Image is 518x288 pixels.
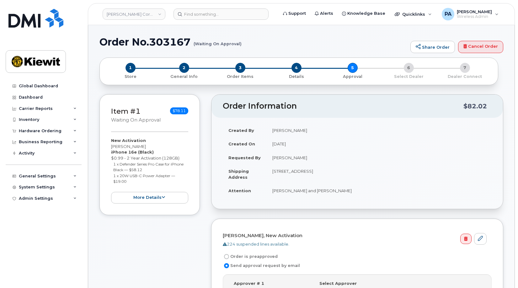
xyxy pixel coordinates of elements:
label: Select Approver [319,280,357,286]
button: more details [111,192,188,204]
p: Order Items [215,74,266,79]
label: Order is preapproved [223,253,278,260]
small: 1 x 20W USB-C Power Adapter — $19.00 [113,173,175,184]
strong: Created By [228,128,254,133]
strong: iPhone 16e (Black) [111,149,154,155]
span: 1 [125,63,136,73]
small: 1 x Defender Series Pro Case for iPhone Black — $58.12 [113,162,184,172]
small: (Waiting On Approval) [194,36,242,46]
a: 2 General Info [156,73,212,79]
div: 224 suspended lines available. [223,241,487,247]
span: 4 [291,63,302,73]
div: $82.02 [463,100,487,112]
a: Item #1 [111,107,141,116]
td: [PERSON_NAME] [267,123,492,137]
h4: [PERSON_NAME], New Activation [223,233,487,238]
td: [PERSON_NAME] [267,151,492,165]
a: Share Order [410,41,455,53]
a: Cancel Order [458,41,503,53]
h2: Order Information [223,102,463,111]
span: $78.11 [170,107,188,114]
td: [STREET_ADDRESS] [267,164,492,184]
span: 3 [235,63,245,73]
p: Store [107,74,153,79]
strong: Created On [228,141,255,146]
a: 3 Order Items [212,73,268,79]
iframe: Messenger Launcher [491,261,513,283]
h1: Order No.303167 [99,36,407,47]
small: Waiting On Approval [111,117,161,123]
td: [DATE] [267,137,492,151]
input: Send approval request by email [224,263,229,268]
span: 2 [179,63,189,73]
a: 1 Store [105,73,156,79]
p: General Info [158,74,210,79]
label: Send approval request by email [223,262,300,269]
td: [PERSON_NAME] and [PERSON_NAME] [267,184,492,198]
strong: Attention [228,188,251,193]
strong: Shipping Address [228,169,249,180]
input: Order is preapproved [224,254,229,259]
div: [PERSON_NAME] $0.99 - 2 Year Activation (128GB) [111,138,188,203]
strong: Requested By [228,155,261,160]
label: Approver # 1 [234,280,264,286]
p: Details [271,74,322,79]
strong: New Activation [111,138,146,143]
a: 4 Details [268,73,324,79]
